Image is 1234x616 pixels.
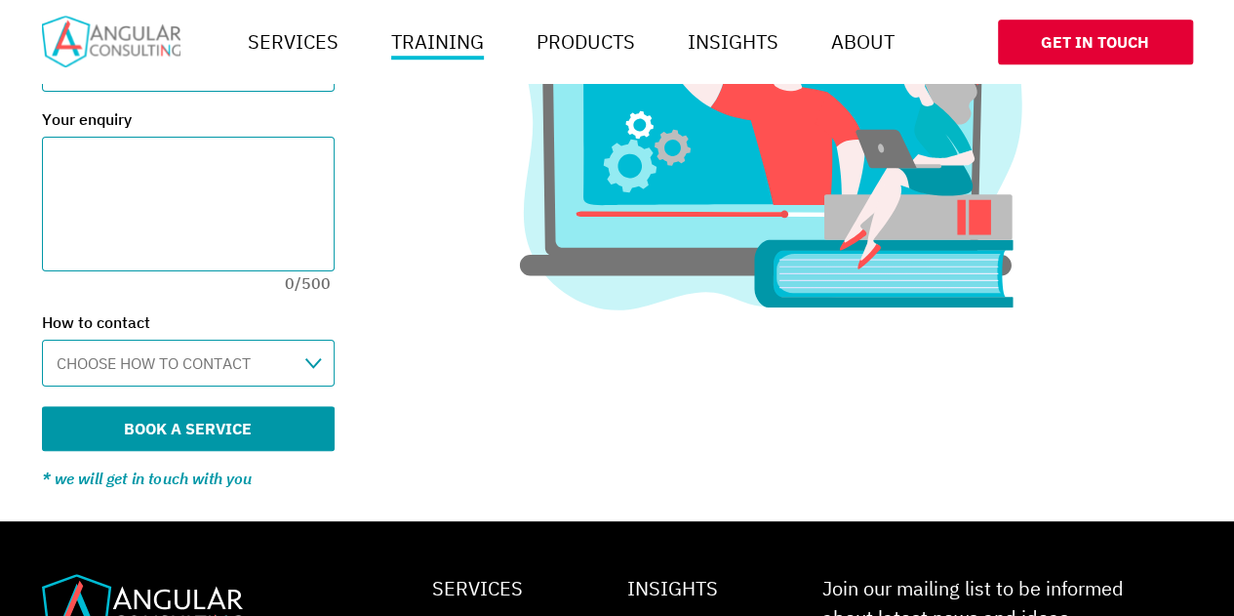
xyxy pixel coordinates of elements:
button: Book a service [42,406,335,451]
a: Get In Touch [998,20,1193,64]
a: Services [240,22,346,62]
a: Services [432,575,523,601]
p: * we will get in touch with you [42,467,358,490]
a: Insights [627,575,718,601]
div: 0/500 [42,271,335,295]
a: Insights [680,22,786,62]
a: About [823,22,902,62]
a: Products [529,22,643,62]
img: Home [42,16,180,67]
a: Training [383,22,492,62]
label: How to contact [42,310,358,334]
label: Your enquiry [42,107,358,131]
